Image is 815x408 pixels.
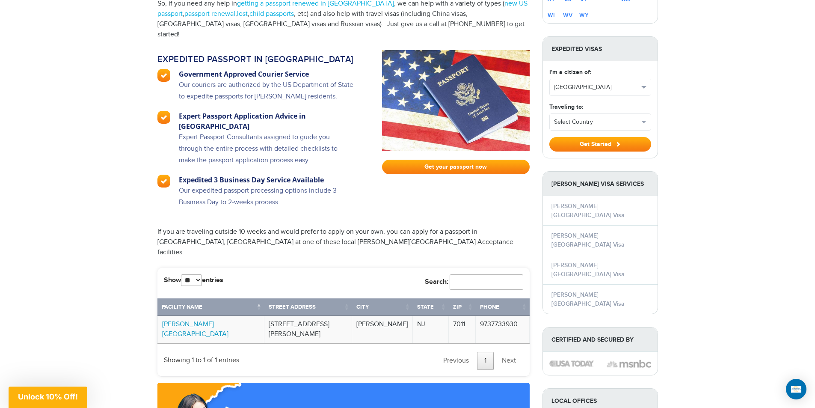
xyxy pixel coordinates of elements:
[607,359,651,369] img: image description
[179,175,355,185] h3: Expedited 3 Business Day Service Available
[9,387,87,408] div: Unlock 10% Off!
[382,160,530,174] a: Get your passport now
[548,12,555,19] a: WI
[157,227,530,258] p: If you are traveling outside 10 weeks and would prefer to apply on your own, you can apply for a ...
[436,352,476,370] a: Previous
[495,352,523,370] a: Next
[449,316,476,343] td: 7011
[249,10,294,18] a: child passports
[164,350,239,366] div: Showing 1 to 1 of 1 entries
[549,102,583,111] label: Traveling to:
[157,54,355,65] h2: Expedited passport in [GEOGRAPHIC_DATA]
[551,203,625,219] a: [PERSON_NAME] [GEOGRAPHIC_DATA] Visa
[425,274,523,290] label: Search:
[352,316,413,343] td: [PERSON_NAME]
[162,320,228,338] a: [PERSON_NAME][GEOGRAPHIC_DATA]
[476,316,529,343] td: 9737733930
[476,298,529,316] th: Phone: activate to sort column ascending
[181,274,202,286] select: Showentries
[543,172,658,196] strong: [PERSON_NAME] Visa Services
[477,352,494,370] a: 1
[551,291,625,307] a: [PERSON_NAME] [GEOGRAPHIC_DATA] Visa
[413,298,449,316] th: State: activate to sort column ascending
[551,232,625,248] a: [PERSON_NAME] [GEOGRAPHIC_DATA] Visa
[450,274,523,290] input: Search:
[264,316,352,343] td: [STREET_ADDRESS][PERSON_NAME]
[549,360,594,366] img: image description
[352,298,413,316] th: City: activate to sort column ascending
[579,12,589,19] a: WY
[554,83,639,92] span: [GEOGRAPHIC_DATA]
[179,69,355,79] h3: Government Approved Courier Service
[264,298,352,316] th: Street Address: activate to sort column ascending
[550,79,651,95] button: [GEOGRAPHIC_DATA]
[382,50,530,151] img: passport-fast
[157,50,369,217] a: Expedited passport in [GEOGRAPHIC_DATA] Government Approved Courier Service Our couriers are auth...
[543,37,658,61] strong: Expedited Visas
[563,12,572,19] a: WV
[18,392,78,401] span: Unlock 10% Off!
[179,79,355,111] p: Our couriers are authorized by the US Department of State to expedite passports for [PERSON_NAME]...
[449,298,476,316] th: Zip: activate to sort column ascending
[786,379,806,399] div: Open Intercom Messenger
[179,111,355,131] h3: Expert Passport Application Advice in [GEOGRAPHIC_DATA]
[179,185,355,217] p: Our expedited passport processing options include 3 Business Day to 2-weeks process.
[550,114,651,130] button: Select Country
[164,274,223,286] label: Show entries
[551,262,625,278] a: [PERSON_NAME] [GEOGRAPHIC_DATA] Visa
[543,328,658,352] strong: Certified and Secured by
[413,316,449,343] td: NJ
[237,10,248,18] a: lost
[184,10,235,18] a: passport renewal
[179,131,355,175] p: Expert Passport Consultants assigned to guide you through the entire process with detailed checkl...
[549,137,651,152] button: Get Started
[549,68,591,77] label: I'm a citizen of:
[554,118,639,126] span: Select Country
[157,298,265,316] th: Facility Name: activate to sort column descending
